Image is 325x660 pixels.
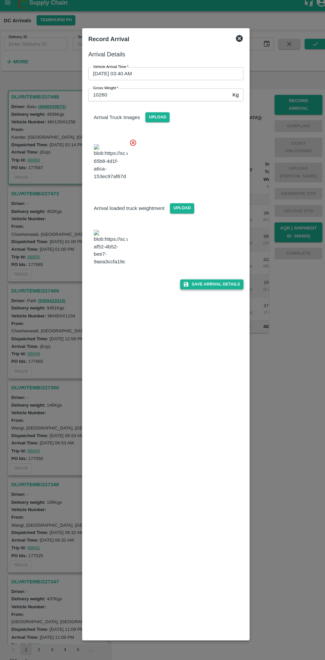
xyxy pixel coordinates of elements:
img: blob:https://sc.vegrow.in/38a0db37-af52-4b52-bee7-9aea3ccfa19c [93,229,126,264]
img: blob:https://sc.vegrow.in/88c314e4-65b8-4d1f-a6ca-153ec97af67d [93,146,126,180]
span: Upload [143,115,166,124]
button: Save Arrival Details [176,277,238,287]
span: Upload [166,203,190,213]
p: Arrival Truck Images [93,116,137,123]
b: Record Arrival [87,40,127,47]
p: Kg [227,94,233,101]
input: Choose date, selected date is Sep 20, 2025 [87,71,233,84]
label: Gross Weight [92,89,116,94]
p: Arrival loaded truck weightment [93,204,161,212]
h6: Arrival Details [87,54,238,63]
input: Gross Weight [87,92,225,104]
label: Vehicle Arrival Time [92,68,126,73]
